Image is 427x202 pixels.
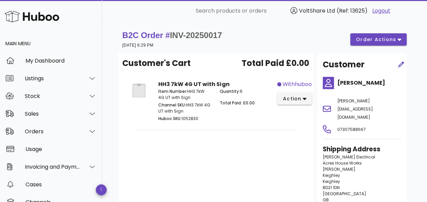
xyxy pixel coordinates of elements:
span: INV-20250017 [170,31,222,40]
img: Product Image [128,80,150,101]
span: Item Number: [158,88,187,94]
span: [PERSON_NAME] [323,166,355,172]
img: Huboo Logo [5,9,59,24]
div: Listings [25,75,80,82]
div: Usage [25,146,96,152]
h3: Shipping Address [323,145,401,154]
span: Keighley [323,179,340,184]
button: action [277,92,312,105]
span: Keighley [323,172,340,178]
span: Channel SKU: [158,102,186,108]
span: Total Paid: £0.00 [220,100,255,106]
p: HH3 7kW 4G UT with Sign [158,88,212,101]
div: Invoicing and Payments [25,164,80,170]
span: Total Paid £0.00 [242,57,309,69]
span: VoltShare Ltd [299,7,335,15]
div: My Dashboard [25,57,96,64]
span: Quantity: [220,88,240,94]
span: Customer's Cart [122,57,191,69]
button: order actions [350,33,407,46]
div: Sales [25,111,80,117]
span: [GEOGRAPHIC_DATA] [323,191,366,197]
span: Huboo SKU: [158,116,181,121]
span: withhuboo [283,80,312,88]
a: Logout [372,7,390,15]
p: HH3 7kW 4G UT with Sign [158,102,212,114]
span: order actions [356,36,396,43]
div: Stock [25,93,80,99]
h2: Customer [323,58,364,71]
h4: [PERSON_NAME] [337,79,401,87]
p: 6 [220,88,273,95]
span: 07307588667 [337,127,366,132]
p: 1052830 [158,116,212,122]
span: [PERSON_NAME] Electrical [323,154,375,160]
span: BD21 1DN [323,185,340,190]
strong: B2C Order # [122,31,222,40]
small: [DATE] 6:29 PM [122,43,153,48]
span: [PERSON_NAME][EMAIL_ADDRESS][DOMAIN_NAME] [337,98,373,120]
span: action [283,95,302,102]
span: (Ref: 13625) [337,7,368,15]
span: Acres House Works [323,160,362,166]
strong: HH3 7kW 4G UT with Sign [158,80,229,88]
div: Cases [25,181,96,188]
div: Orders [25,128,80,135]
